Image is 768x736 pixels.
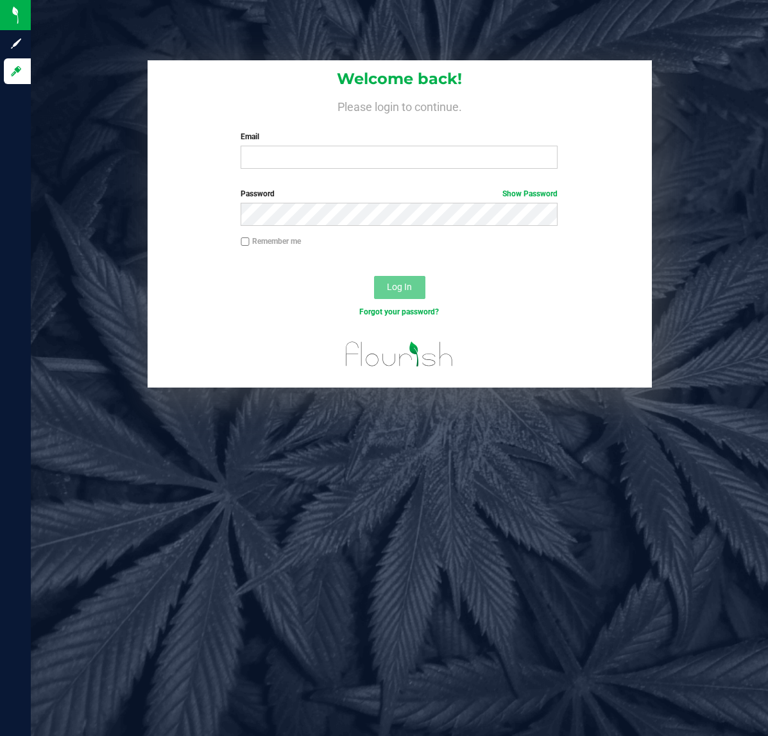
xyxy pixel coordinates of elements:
h4: Please login to continue. [148,98,652,113]
input: Remember me [241,237,250,246]
span: Password [241,189,275,198]
a: Forgot your password? [359,307,439,316]
label: Remember me [241,235,301,247]
h1: Welcome back! [148,71,652,87]
inline-svg: Sign up [10,37,22,50]
label: Email [241,131,558,142]
a: Show Password [502,189,558,198]
img: flourish_logo.svg [336,331,463,377]
button: Log In [374,276,425,299]
inline-svg: Log in [10,65,22,78]
span: Log In [387,282,412,292]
